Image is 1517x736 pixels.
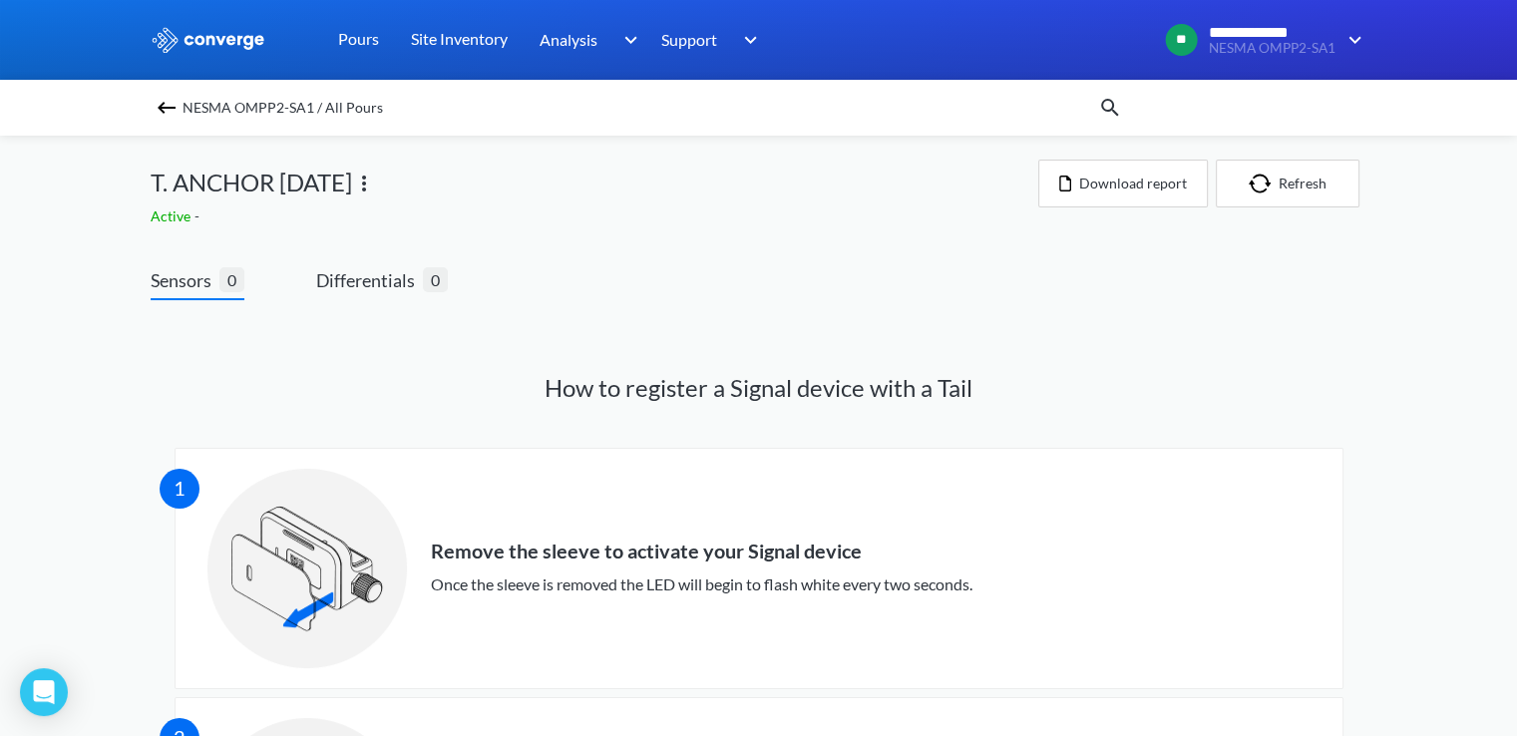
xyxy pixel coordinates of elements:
img: more.svg [352,172,376,195]
div: 1 [160,469,199,509]
img: icon-search.svg [1098,96,1122,120]
img: backspace.svg [155,96,179,120]
span: Analysis [540,27,597,52]
span: 0 [423,267,448,292]
img: downArrow.svg [610,28,642,52]
span: 0 [219,267,244,292]
span: Differentials [316,266,423,294]
img: icon-refresh.svg [1249,174,1279,193]
img: 1-signal-sleeve-removal-info@3x.png [207,469,407,668]
img: downArrow.svg [1335,28,1367,52]
button: Download report [1038,160,1208,207]
span: NESMA OMPP2-SA1 [1209,41,1335,56]
div: Remove the sleeve to activate your Signal device [431,540,972,563]
span: Sensors [151,266,219,294]
img: icon-file.svg [1059,176,1071,191]
img: logo_ewhite.svg [151,27,266,53]
span: Active [151,207,194,224]
img: downArrow.svg [731,28,763,52]
div: Open Intercom Messenger [20,668,68,716]
button: Refresh [1216,160,1359,207]
div: Once the sleeve is removed the LED will begin to flash white every two seconds. [431,571,972,596]
span: NESMA OMPP2-SA1 / All Pours [183,94,383,122]
span: Support [661,27,717,52]
span: T. ANCHOR [DATE] [151,164,352,201]
span: - [194,207,203,224]
h1: How to register a Signal device with a Tail [151,372,1367,404]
